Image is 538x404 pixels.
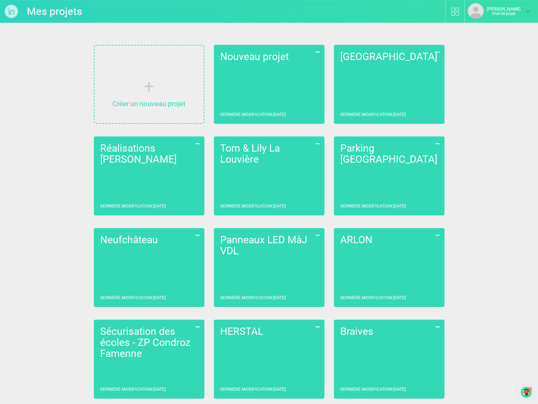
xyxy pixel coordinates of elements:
font: Dernière modification [220,387,272,392]
font: [DATE] [153,203,166,208]
a: ARLONDernière modification:[DATE] [334,228,444,307]
font: Dernière modification [220,203,272,208]
font: [DATE] [273,203,286,208]
font: [PERSON_NAME] [487,6,521,11]
font: : [272,295,273,300]
font: Braives [340,325,373,337]
font: Dernière modification [100,387,152,392]
a: Créer un nouveau projet [94,45,204,123]
font: [GEOGRAPHIC_DATA] [340,51,437,63]
font: [DATE] [153,387,166,392]
font: Chef de projet [492,11,516,16]
a: Nouveau projetDernière modification:[DATE] [214,45,324,124]
font: [DATE] [393,203,406,208]
font: [DATE] [393,112,406,117]
font: [DATE] [273,295,286,300]
font: Dernière modification [340,295,392,300]
a: Réalisations [PERSON_NAME]Dernière modification:[DATE] [94,136,204,215]
a: NeufchâteauDernière modification:[DATE] [94,228,204,307]
font: : [392,112,393,117]
a: HERSTALDernière modification:[DATE] [214,320,324,399]
font: : [152,387,153,392]
font: Panneaux LED MàJ VDL [220,234,307,257]
font: [DATE] [393,387,406,392]
font: : [392,295,393,300]
font: Nouveau projet [220,51,289,63]
button: image-de-lanceur-texte-alternatif [521,387,532,398]
a: [PERSON_NAME]Chef de projet [468,3,530,19]
font: Parking [GEOGRAPHIC_DATA] [340,142,437,165]
font: : [152,203,153,208]
img: biblio.svg [451,8,459,15]
font: Réalisations [PERSON_NAME] [100,142,177,165]
font: : [392,203,393,208]
font: Dernière modification [340,112,392,117]
font: Dernière modification [340,387,392,392]
font: Tom & Lily La Louvière [220,142,280,165]
font: Dernière modification [340,203,392,208]
a: BraivesDernière modification:[DATE] [334,320,444,399]
a: [GEOGRAPHIC_DATA]Dernière modification:[DATE] [334,45,444,124]
font: HERSTAL [220,325,263,337]
a: Panneaux LED MàJ VDLDernière modification:[DATE] [214,228,324,307]
font: Créer un nouveau projet [112,100,185,108]
img: image-de-lanceur-texte-alternatif [523,389,530,396]
font: Neufchâteau [100,234,158,246]
font: : [272,112,273,117]
img: default_avatar.png [468,3,484,19]
font: Dernière modification [100,203,152,208]
font: [DATE] [273,387,286,392]
a: Parking [GEOGRAPHIC_DATA]Dernière modification:[DATE] [334,136,444,215]
font: Dernière modification [220,112,272,117]
font: : [392,387,393,392]
font: : [272,203,273,208]
font: Mes projets [27,5,82,17]
font: : [272,387,273,392]
font: ARLON [340,234,372,246]
font: Sécurisation des écoles - ZP Condroz Famenne [100,325,190,359]
font: 5 [529,387,531,391]
font: [DATE] [273,112,286,117]
a: Sécurisation des écoles - ZP Condroz FamenneDernière modification:[DATE] [94,320,204,399]
font: [DATE] [393,295,406,300]
font: : [152,295,153,300]
font: [DATE] [153,295,166,300]
font: Dernière modification [100,295,152,300]
a: Tom & Lily La LouvièreDernière modification:[DATE] [214,136,324,215]
div: Liste de contrôle ouverte, modules restants : 5 [521,387,532,398]
font: Dernière modification [220,295,272,300]
a: Mes projets [27,3,82,20]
